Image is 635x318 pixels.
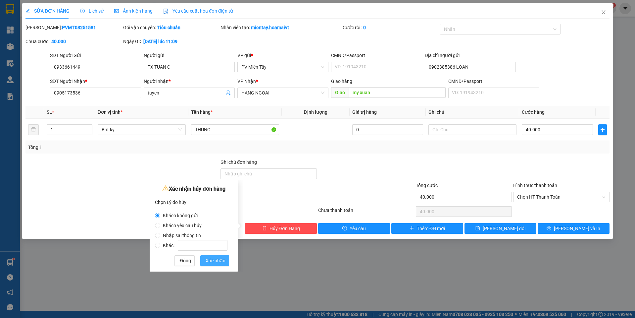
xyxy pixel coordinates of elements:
span: Giá trị hàng [352,109,377,115]
span: Giao hàng [331,79,352,84]
span: Nhập sai thông tin [160,233,204,238]
div: Chọn Lý do hủy [155,197,233,207]
div: SĐT Người Nhận [50,78,141,85]
input: Khác: [178,240,227,251]
label: Ghi chú đơn hàng [220,159,257,165]
div: Ngày GD: [123,38,220,45]
button: deleteHủy Đơn Hàng [245,223,317,234]
button: exclamation-circleYêu cầu [318,223,390,234]
b: 40.000 [51,39,66,44]
b: mientay.hoamaivt [251,25,289,30]
span: Tổng cước [416,183,438,188]
div: Cước rồi : [343,24,439,31]
b: 0 [363,25,366,30]
div: Người gửi [144,52,235,59]
span: Cước hàng [522,109,545,115]
span: edit [25,9,30,13]
span: plus [410,226,414,231]
img: icon [163,9,169,14]
th: Ghi chú [426,106,519,119]
span: Yêu cầu xuất hóa đơn điện tử [163,8,233,14]
input: Ghi chú đơn hàng [220,168,317,179]
span: save [475,226,480,231]
span: Đóng [180,257,191,264]
div: Nhân viên tạo: [220,24,341,31]
input: Dọc đường [349,87,446,98]
span: PV Miền Tây [241,62,324,72]
button: Đóng [174,255,195,266]
button: printer[PERSON_NAME] và In [538,223,610,234]
span: Hủy Đơn Hàng [269,225,300,232]
div: Chưa thanh toán [317,207,415,218]
span: plus [599,127,607,132]
span: Định lượng [304,109,327,115]
span: [PERSON_NAME] đổi [483,225,525,232]
button: save[PERSON_NAME] đổi [464,223,536,234]
button: plusThêm ĐH mới [391,223,463,234]
span: Khách yêu cầu hủy [160,223,204,228]
span: SL [47,109,52,115]
span: delete [262,226,267,231]
span: SỬA ĐƠN HÀNG [25,8,70,14]
button: plus [598,124,607,135]
div: Địa chỉ người gửi [425,52,516,59]
div: CMND/Passport [448,78,539,85]
div: Tổng: 1 [28,144,245,151]
span: Tên hàng [191,109,213,115]
div: Chưa cước : [25,38,122,45]
span: Lịch sử [80,8,104,14]
label: Hình thức thanh toán [513,183,557,188]
span: HANG NGOAI [241,88,324,98]
button: Close [594,3,613,22]
div: Người nhận [144,78,235,85]
span: Khách không gửi [160,213,200,218]
span: user-add [225,90,231,95]
span: Yêu cầu [350,225,366,232]
span: VP Nhận [237,79,256,84]
span: Bất kỳ [102,125,182,135]
div: Gói vận chuyển: [123,24,220,31]
input: Ghi Chú [428,124,516,135]
input: VD: Bàn, Ghế [191,124,279,135]
b: [DATE] lúc 11:09 [143,39,177,44]
b: PVMT08251581 [62,25,96,30]
span: exclamation-circle [342,226,347,231]
span: clock-circle [80,9,85,13]
span: printer [547,226,551,231]
span: warning [162,185,169,192]
span: Ảnh kiện hàng [114,8,153,14]
span: [PERSON_NAME] và In [554,225,600,232]
b: Tiêu chuẩn [157,25,180,30]
div: VP gửi [237,52,328,59]
button: delete [28,124,39,135]
button: Xác nhận [200,255,229,266]
span: Khác: [160,243,230,248]
div: [PERSON_NAME]: [25,24,122,31]
span: Xác nhận [206,257,225,264]
input: Địa chỉ của người gửi [425,62,516,72]
span: close [601,10,606,15]
div: SĐT Người Gửi [50,52,141,59]
div: CMND/Passport [331,52,422,59]
span: Chọn HT Thanh Toán [517,192,606,202]
span: picture [114,9,119,13]
div: Xác nhận hủy đơn hàng [155,184,233,194]
span: Đơn vị tính [98,109,122,115]
span: Thêm ĐH mới [417,225,445,232]
span: Giao [331,87,349,98]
